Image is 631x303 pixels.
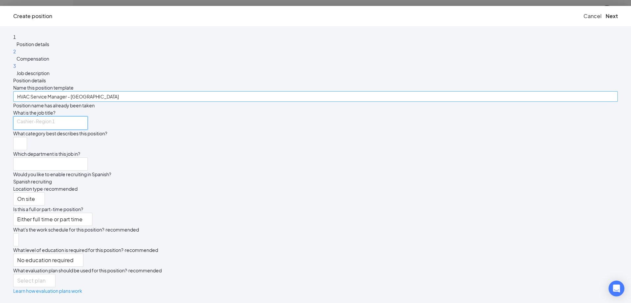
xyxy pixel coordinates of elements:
[17,254,74,266] span: No education required
[43,186,78,192] span: · recommended
[13,102,95,108] span: Position name has already been taken
[13,151,80,157] span: Which department is this job in?
[13,186,43,192] span: Location type
[17,70,50,76] span: Job description
[606,13,618,20] button: Next
[13,110,55,116] span: What is the job title?
[13,85,74,91] span: Name this position template
[17,41,49,47] span: Position details
[13,13,52,20] div: Create position
[13,171,111,177] span: Would you like to enable recruiting in Spanish?
[13,77,46,83] span: Position details
[13,130,107,136] span: What category best describes this position?
[13,247,123,253] span: What level of education is required for this position?
[583,13,602,19] span: Cancel
[609,281,624,296] div: Open Intercom Messenger
[17,213,83,226] span: Either full time or part time
[13,227,104,233] span: What's the work schedule for this position?
[583,13,602,20] button: Cancel
[13,91,618,102] input: Cashier-Region 1, Cashier- Region 2
[13,34,16,40] span: 1
[13,288,82,294] a: Learn how evaluation plans work
[17,56,49,62] span: Compensation
[13,48,16,54] span: 2
[127,267,162,273] span: · recommended
[13,267,127,273] span: What evaluation plan should be used for this position?
[13,206,83,212] span: Is this a full or part-time position?
[123,247,158,253] span: · recommended
[104,227,139,233] span: · recommended
[17,193,35,205] span: On site
[13,63,16,69] span: 3
[13,178,52,185] span: Spanish recruiting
